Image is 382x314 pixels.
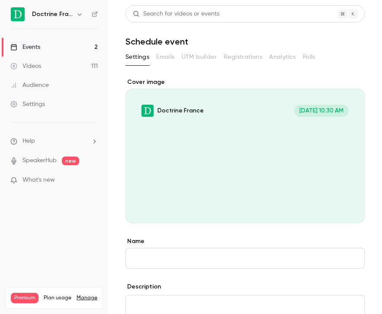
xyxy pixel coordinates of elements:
[44,295,71,301] span: Plan usage
[125,78,365,87] label: Cover image
[10,43,40,51] div: Events
[22,176,55,185] span: What's new
[10,62,41,70] div: Videos
[269,53,296,62] span: Analytics
[125,36,365,47] h1: Schedule event
[10,81,49,90] div: Audience
[10,137,98,146] li: help-dropdown-opener
[125,78,365,223] section: Cover image
[11,7,25,21] img: Doctrine France
[156,53,174,62] span: Emails
[87,176,98,184] iframe: Noticeable Trigger
[77,295,97,301] a: Manage
[11,293,39,303] span: Premium
[62,157,79,165] span: new
[125,50,149,64] button: Settings
[303,53,315,62] span: Polls
[32,10,73,19] h6: Doctrine France
[10,100,45,109] div: Settings
[125,237,365,246] label: Name
[224,53,262,62] span: Registrations
[22,137,35,146] span: Help
[22,156,57,165] a: SpeakerHub
[125,282,161,291] label: Description
[182,53,217,62] span: UTM builder
[133,10,219,19] div: Search for videos or events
